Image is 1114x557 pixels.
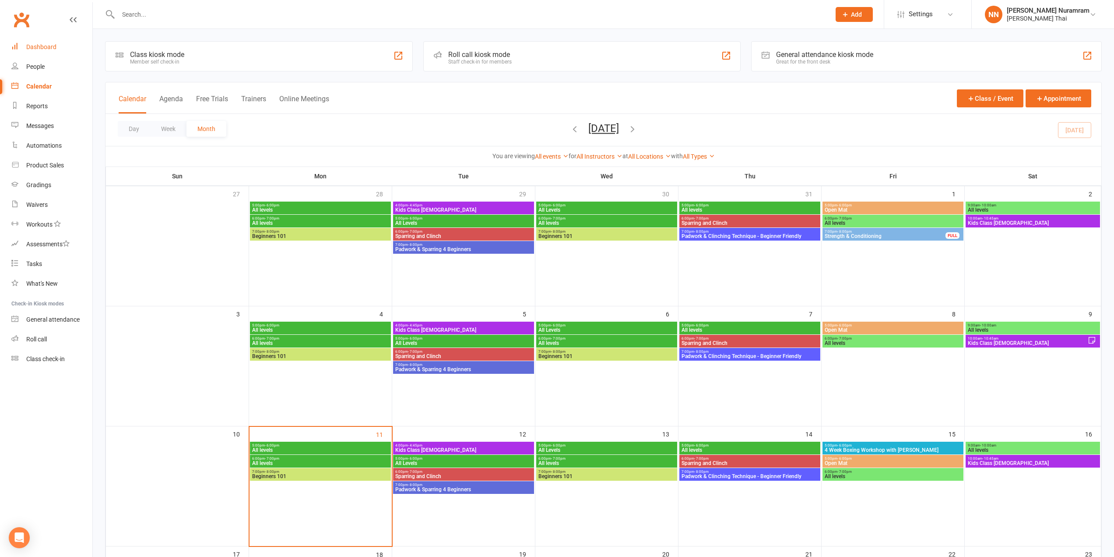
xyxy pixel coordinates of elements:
[980,443,996,447] span: - 10:00am
[492,153,535,160] strong: You are viewing
[11,9,32,31] a: Clubworx
[11,234,92,254] a: Assessments
[538,461,675,466] span: All levels
[538,234,675,239] span: Beginners 101
[681,447,819,453] span: All levels
[681,350,819,354] span: 7:00pm
[265,203,279,207] span: - 6:00pm
[26,336,47,343] div: Roll call
[26,181,51,188] div: Gradings
[681,323,819,327] span: 5:00pm
[1089,186,1101,201] div: 2
[538,230,675,234] span: 7:00pm
[678,167,822,185] th: Thu
[376,186,392,201] div: 28
[380,306,392,321] div: 4
[265,350,279,354] span: - 8:00pm
[538,337,675,341] span: 6:00pm
[395,234,532,239] span: Sparring and Clinch
[982,457,998,461] span: - 10:45am
[395,216,532,220] span: 5:00pm
[26,63,45,70] div: People
[130,50,184,59] div: Class kiosk mode
[776,50,873,59] div: General attendance kiosk mode
[535,153,569,160] a: All events
[837,203,852,207] span: - 6:00pm
[519,186,535,201] div: 29
[909,4,933,24] span: Settings
[588,122,619,135] button: [DATE]
[535,167,678,185] th: Wed
[681,474,819,479] span: Padwork & Clinching Technique - Beginner Friendly
[538,457,675,461] span: 6:00pm
[837,323,852,327] span: - 6:00pm
[408,443,422,447] span: - 4:45pm
[408,483,422,487] span: - 8:00pm
[837,230,852,234] span: - 8:00pm
[824,461,962,466] span: Open Mat
[805,186,821,201] div: 31
[395,247,532,252] span: Padwork & Sparring 4 Beginners
[551,216,566,220] span: - 7:00pm
[249,167,392,185] th: Mon
[622,153,628,160] strong: at
[119,95,146,114] button: Calendar
[551,350,566,354] span: - 8:00pm
[26,142,62,149] div: Automations
[824,230,946,234] span: 7:00pm
[11,254,92,274] a: Tasks
[551,203,566,207] span: - 6:00pm
[957,89,1023,107] button: Class / Event
[11,116,92,136] a: Messages
[395,207,532,213] span: Kids Class [DEMOGRAPHIC_DATA]
[967,341,1088,346] span: Kids Class [DEMOGRAPHIC_DATA]
[551,457,566,461] span: - 7:00pm
[538,350,675,354] span: 7:00pm
[233,426,249,441] div: 10
[967,220,1098,226] span: Kids Class [DEMOGRAPHIC_DATA]
[252,461,389,466] span: All levels
[26,201,48,208] div: Waivers
[776,59,873,65] div: Great for the front desk
[1089,306,1101,321] div: 9
[265,470,279,474] span: - 8:00pm
[683,153,715,160] a: All Types
[1007,7,1089,14] div: [PERSON_NAME] Nuramram
[985,6,1002,23] div: NN
[551,337,566,341] span: - 7:00pm
[26,122,54,129] div: Messages
[395,443,532,447] span: 4:00pm
[252,443,389,447] span: 5:00pm
[949,426,964,441] div: 15
[448,50,512,59] div: Roll call kiosk mode
[662,186,678,201] div: 30
[538,207,675,213] span: All Levels
[681,230,819,234] span: 7:00pm
[681,461,819,466] span: Sparring and Clinch
[448,59,512,65] div: Staff check-in for members
[551,230,566,234] span: - 8:00pm
[681,443,819,447] span: 5:00pm
[538,474,675,479] span: Beginners 101
[26,355,65,362] div: Class check-in
[662,426,678,441] div: 13
[118,121,150,137] button: Day
[967,447,1098,453] span: All levels
[408,457,422,461] span: - 6:00pm
[395,327,532,333] span: Kids Class [DEMOGRAPHIC_DATA]
[681,327,819,333] span: All levels
[265,443,279,447] span: - 6:00pm
[252,474,389,479] span: Beginners 101
[252,327,389,333] span: All levels
[824,203,962,207] span: 5:00pm
[106,167,249,185] th: Sun
[671,153,683,160] strong: with
[824,341,962,346] span: All levels
[130,59,184,65] div: Member self check-in
[681,354,819,359] span: Padwork & Clinching Technique - Beginner Friendly
[824,323,962,327] span: 5:00pm
[11,156,92,175] a: Product Sales
[694,470,709,474] span: - 8:00pm
[408,323,422,327] span: - 4:45pm
[681,220,819,226] span: Sparring and Clinch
